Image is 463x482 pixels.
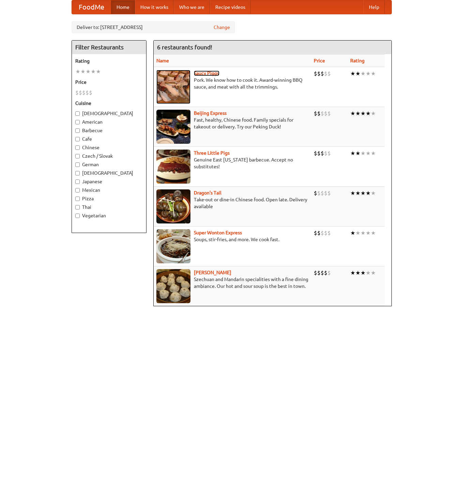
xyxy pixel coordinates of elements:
label: [DEMOGRAPHIC_DATA] [75,110,143,117]
li: $ [324,189,327,197]
input: Thai [75,205,80,209]
li: ★ [355,189,360,197]
li: $ [79,89,82,96]
img: dragon.jpg [156,189,190,223]
input: American [75,120,80,124]
label: German [75,161,143,168]
li: ★ [371,150,376,157]
img: shandong.jpg [156,269,190,303]
li: $ [317,269,321,277]
input: [DEMOGRAPHIC_DATA] [75,111,80,116]
a: Beijing Express [194,110,227,116]
label: American [75,119,143,125]
li: $ [317,229,321,237]
li: $ [327,229,331,237]
a: FoodMe [72,0,111,14]
li: $ [317,70,321,77]
input: Japanese [75,180,80,184]
li: $ [86,89,89,96]
li: ★ [350,150,355,157]
input: Mexican [75,188,80,192]
a: Saucy Piggy [194,71,219,76]
li: $ [314,150,317,157]
a: Super Wonton Express [194,230,242,235]
li: $ [324,229,327,237]
a: Rating [350,58,365,63]
div: Deliver to: [STREET_ADDRESS] [72,21,235,33]
p: Soups, stir-fries, and more. We cook fast. [156,236,309,243]
a: Three Little Pigs [194,150,230,156]
li: $ [314,70,317,77]
p: Genuine East [US_STATE] barbecue. Accept no substitutes! [156,156,309,170]
li: ★ [86,68,91,75]
li: ★ [371,229,376,237]
li: $ [321,70,324,77]
label: Thai [75,204,143,211]
h4: Filter Restaurants [72,41,146,54]
li: $ [82,89,86,96]
li: $ [327,269,331,277]
a: Name [156,58,169,63]
a: How it works [135,0,174,14]
a: Change [214,24,230,31]
input: Vegetarian [75,214,80,218]
li: ★ [80,68,86,75]
input: Chinese [75,145,80,150]
li: ★ [350,189,355,197]
label: Japanese [75,178,143,185]
label: Mexican [75,187,143,193]
li: ★ [355,150,360,157]
li: ★ [366,70,371,77]
a: [PERSON_NAME] [194,270,231,275]
li: ★ [366,269,371,277]
li: ★ [355,70,360,77]
li: $ [321,150,324,157]
li: $ [327,150,331,157]
input: Barbecue [75,128,80,133]
li: ★ [350,70,355,77]
a: Dragon's Tail [194,190,221,196]
label: Cafe [75,136,143,142]
li: $ [314,189,317,197]
li: ★ [371,70,376,77]
li: ★ [350,229,355,237]
input: Pizza [75,197,80,201]
input: [DEMOGRAPHIC_DATA] [75,171,80,175]
label: Pizza [75,195,143,202]
li: ★ [360,150,366,157]
img: beijing.jpg [156,110,190,144]
p: Take-out or dine-in Chinese food. Open late. Delivery available [156,196,309,210]
li: ★ [91,68,96,75]
li: ★ [75,68,80,75]
li: $ [324,70,327,77]
li: $ [324,269,327,277]
li: ★ [366,229,371,237]
li: $ [321,229,324,237]
li: $ [317,189,321,197]
label: Chinese [75,144,143,151]
li: ★ [96,68,101,75]
li: $ [327,189,331,197]
li: $ [89,89,92,96]
li: $ [324,150,327,157]
a: Recipe videos [210,0,251,14]
li: ★ [355,269,360,277]
li: $ [314,269,317,277]
img: littlepigs.jpg [156,150,190,184]
input: Cafe [75,137,80,141]
li: ★ [366,189,371,197]
li: $ [314,229,317,237]
li: $ [324,110,327,117]
p: Fast, healthy, Chinese food. Family specials for takeout or delivery. Try our Peking Duck! [156,116,309,130]
p: Szechuan and Mandarin specialities with a fine dining ambiance. Our hot and sour soup is the best... [156,276,309,290]
h5: Cuisine [75,100,143,107]
li: $ [327,70,331,77]
a: Home [111,0,135,14]
li: ★ [360,189,366,197]
li: $ [321,269,324,277]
